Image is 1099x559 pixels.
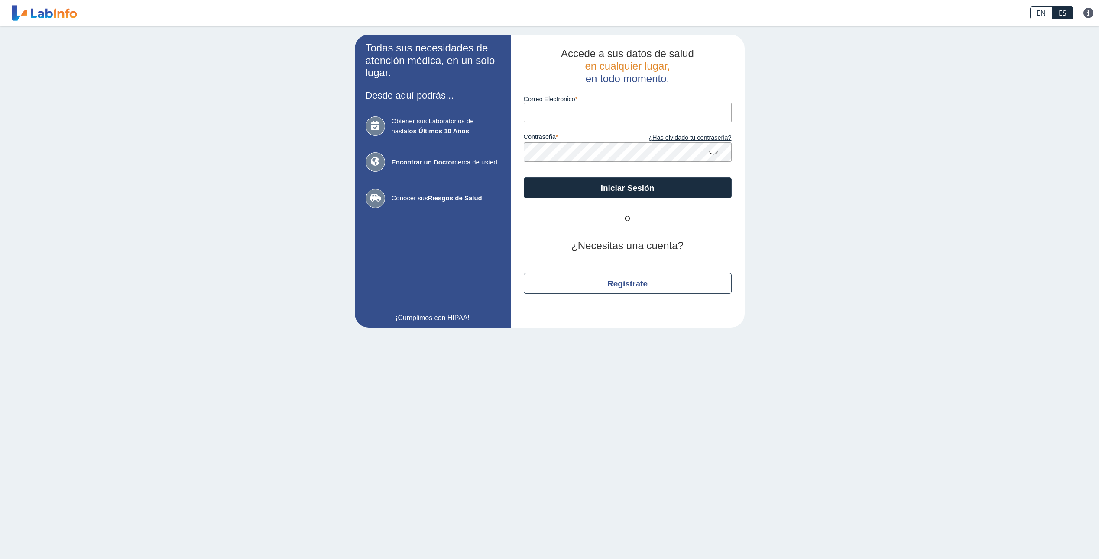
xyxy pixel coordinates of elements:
[1052,6,1073,19] a: ES
[366,313,500,323] a: ¡Cumplimos con HIPAA!
[561,48,694,59] span: Accede a sus datos de salud
[407,127,469,135] b: los Últimos 10 Años
[366,90,500,101] h3: Desde aquí podrás...
[392,158,455,166] b: Encontrar un Doctor
[428,194,482,202] b: Riesgos de Salud
[524,273,732,294] button: Regístrate
[585,60,670,72] span: en cualquier lugar,
[586,73,669,84] span: en todo momento.
[524,96,732,103] label: Correo Electronico
[1030,6,1052,19] a: EN
[628,133,732,143] a: ¿Has olvidado tu contraseña?
[392,193,500,203] span: Conocer sus
[524,177,732,198] button: Iniciar Sesión
[602,214,654,224] span: O
[524,240,732,252] h2: ¿Necesitas una cuenta?
[392,157,500,167] span: cerca de usted
[524,133,628,143] label: contraseña
[392,116,500,136] span: Obtener sus Laboratorios de hasta
[366,42,500,79] h2: Todas sus necesidades de atención médica, en un solo lugar.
